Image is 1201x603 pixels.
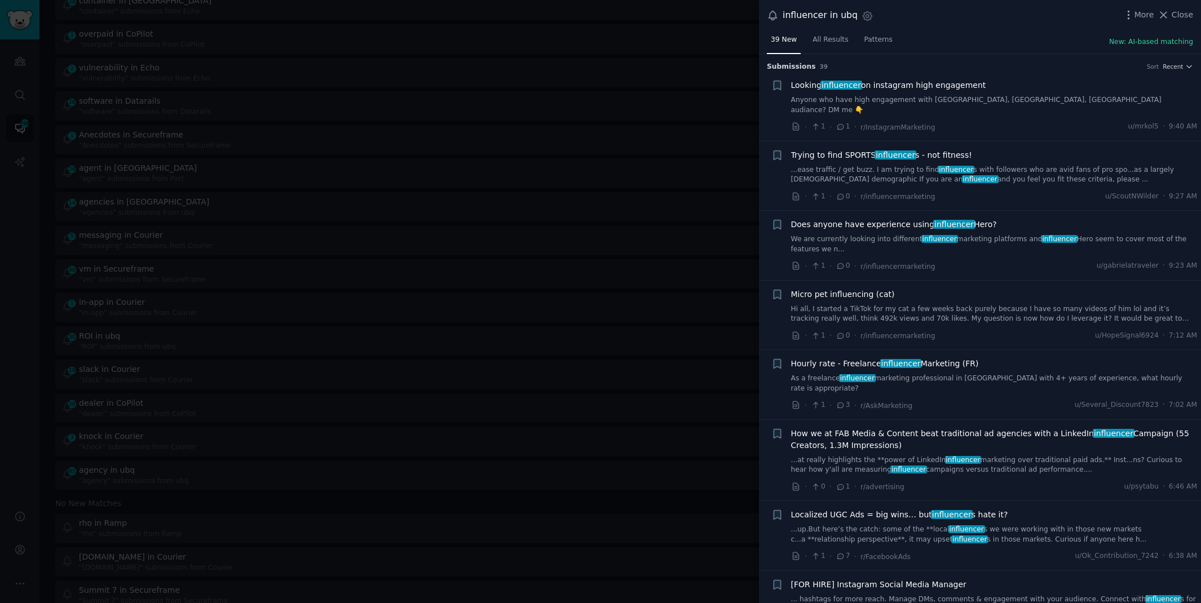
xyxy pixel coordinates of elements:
span: 7:12 AM [1169,331,1197,341]
span: · [829,400,832,411]
span: Localized UGC Ads = big wins… but s hate it? [791,509,1008,521]
a: How we at FAB Media & Content beat traditional ad agencies with a LinkedIninfluencerCampaign (55 ... [791,428,1198,451]
span: 39 New [771,35,797,45]
span: · [829,121,832,133]
a: ...at really highlights the **power of LinkedIninfluencermarketing over traditional paid ads.** I... [791,455,1198,475]
span: · [805,551,807,562]
span: Submission s [767,62,816,72]
span: · [854,260,856,272]
span: u/HopeSignal6924 [1095,331,1159,341]
span: · [1163,122,1165,132]
span: · [854,190,856,202]
span: · [854,121,856,133]
span: 3 [836,400,850,410]
span: · [829,260,832,272]
span: influencer [951,535,988,543]
span: 0 [811,482,825,492]
span: 0 [836,192,850,202]
span: u/gabrielatraveler [1097,261,1159,271]
span: · [829,551,832,562]
span: 6:46 AM [1169,482,1197,492]
span: 1 [811,331,825,341]
span: 1 [811,192,825,202]
a: ...ease traffic / get buzz. I am trying to findinfluencers with followers who are avid fans of pr... [791,165,1198,185]
span: 1 [811,122,825,132]
span: 6:38 AM [1169,551,1197,561]
span: influencer [875,150,916,159]
span: · [854,551,856,562]
button: New: AI-based matching [1109,37,1193,47]
span: · [829,190,832,202]
span: All Results [813,35,848,45]
a: Trying to find SPORTSinfluencers - not fitness! [791,149,972,161]
a: Anyone who have high engagement with [GEOGRAPHIC_DATA], [GEOGRAPHIC_DATA], [GEOGRAPHIC_DATA] audi... [791,95,1198,115]
span: influencer [938,166,975,174]
span: r/influencermarketing [860,193,935,201]
button: Close [1158,9,1193,21]
a: Localized UGC Ads = big wins… butinfluencers hate it? [791,509,1008,521]
span: 7:02 AM [1169,400,1197,410]
span: · [805,330,807,342]
span: 9:23 AM [1169,261,1197,271]
a: Hourly rate - FreelanceinfluencerMarketing (FR) [791,358,979,370]
span: 9:27 AM [1169,192,1197,202]
a: Lookinginfluenceron instagram high engagement [791,79,986,91]
span: r/FacebookAds [860,553,911,561]
a: ...up.But here’s the catch: some of the **localinfluencers we were working with in those new mark... [791,525,1198,544]
a: We are currently looking into differentinfluencermarketing platforms andinfluencerHero seem to co... [791,234,1198,254]
span: Does anyone have experience using Hero? [791,219,997,230]
span: 0 [836,261,850,271]
span: · [1163,331,1165,341]
span: influencer [880,359,922,368]
span: influencer [933,220,975,229]
span: 1 [811,261,825,271]
span: influencer [945,456,982,464]
a: 39 New [767,31,801,54]
span: · [805,400,807,411]
span: r/AskMarketing [860,402,912,410]
span: 1 [836,482,850,492]
span: Recent [1163,63,1183,70]
span: Trying to find SPORTS s - not fitness! [791,149,972,161]
span: · [854,330,856,342]
span: Close [1172,9,1193,21]
button: More [1123,9,1154,21]
span: influencer [948,525,985,533]
span: · [805,260,807,272]
span: · [1163,400,1165,410]
span: 0 [836,331,850,341]
span: u/ScoutNWilder [1105,192,1159,202]
a: Micro pet influencing (cat) [791,289,895,300]
span: u/Several_Discount7823 [1075,400,1159,410]
span: r/influencermarketing [860,332,935,340]
div: influencer in ubq [783,8,858,23]
span: · [805,481,807,493]
span: [FOR HIRE] Instagram Social Media Manager [791,579,966,591]
a: Patterns [860,31,897,54]
span: influencer [890,465,927,473]
span: u/mrkol5 [1128,122,1159,132]
span: 1 [836,122,850,132]
span: · [1163,192,1165,202]
span: 9:40 AM [1169,122,1197,132]
span: · [854,481,856,493]
span: r/influencermarketing [860,263,935,271]
span: influencer [921,235,958,243]
span: More [1134,9,1154,21]
span: u/psytabu [1124,482,1159,492]
span: influencer [820,81,862,90]
span: · [829,481,832,493]
div: Sort [1147,63,1159,70]
span: 39 [820,63,828,70]
span: Patterns [864,35,893,45]
span: Hourly rate - Freelance Marketing (FR) [791,358,979,370]
button: Recent [1163,63,1193,70]
span: 1 [811,400,825,410]
span: · [805,121,807,133]
span: Looking on instagram high engagement [791,79,986,91]
span: · [1163,261,1165,271]
a: Does anyone have experience usinginfluencerHero? [791,219,997,230]
span: influencer [1145,595,1182,603]
span: influencer [839,374,876,382]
